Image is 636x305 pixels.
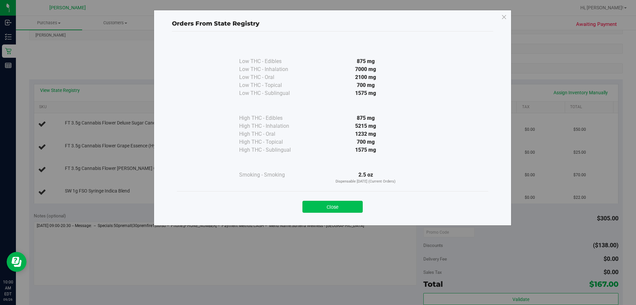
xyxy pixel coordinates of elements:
div: 5215 mg [305,122,426,130]
iframe: Resource center [7,252,26,272]
div: 2.5 oz [305,171,426,185]
p: Dispensable [DATE] (Current Orders) [305,179,426,185]
button: Close [302,201,363,213]
div: High THC - Inhalation [239,122,305,130]
div: 700 mg [305,138,426,146]
div: Low THC - Inhalation [239,65,305,73]
div: Low THC - Topical [239,81,305,89]
div: 875 mg [305,114,426,122]
div: Low THC - Sublingual [239,89,305,97]
div: High THC - Oral [239,130,305,138]
div: 1232 mg [305,130,426,138]
div: 7000 mg [305,65,426,73]
div: 1575 mg [305,89,426,97]
div: High THC - Topical [239,138,305,146]
div: Low THC - Oral [239,73,305,81]
div: 1575 mg [305,146,426,154]
div: 700 mg [305,81,426,89]
div: 875 mg [305,57,426,65]
div: High THC - Sublingual [239,146,305,154]
div: High THC - Edibles [239,114,305,122]
span: Orders From State Registry [172,20,259,27]
div: Low THC - Edibles [239,57,305,65]
div: Smoking - Smoking [239,171,305,179]
div: 2100 mg [305,73,426,81]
